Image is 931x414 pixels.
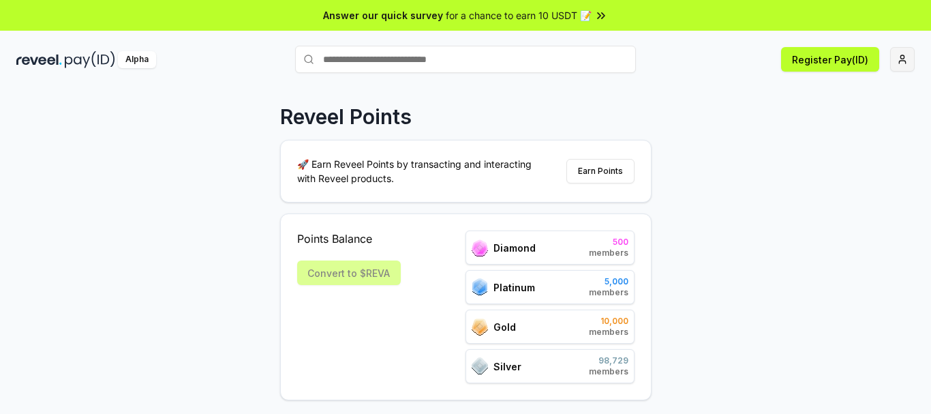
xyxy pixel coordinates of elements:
[472,278,488,296] img: ranks_icon
[781,47,879,72] button: Register Pay(ID)
[16,51,62,68] img: reveel_dark
[297,157,543,186] p: 🚀 Earn Reveel Points by transacting and interacting with Reveel products.
[493,359,521,374] span: Silver
[446,8,592,23] span: for a chance to earn 10 USDT 📝
[297,231,401,247] span: Points Balance
[589,366,628,377] span: members
[472,239,488,256] img: ranks_icon
[472,357,488,375] img: ranks_icon
[493,241,536,255] span: Diamond
[589,287,628,298] span: members
[118,51,156,68] div: Alpha
[493,280,535,295] span: Platinum
[589,355,628,366] span: 98,729
[589,248,628,258] span: members
[589,237,628,248] span: 500
[65,51,115,68] img: pay_id
[493,320,516,334] span: Gold
[472,319,488,336] img: ranks_icon
[280,104,412,129] p: Reveel Points
[323,8,443,23] span: Answer our quick survey
[566,159,635,183] button: Earn Points
[589,316,628,327] span: 10,000
[589,276,628,287] span: 5,000
[589,327,628,338] span: members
